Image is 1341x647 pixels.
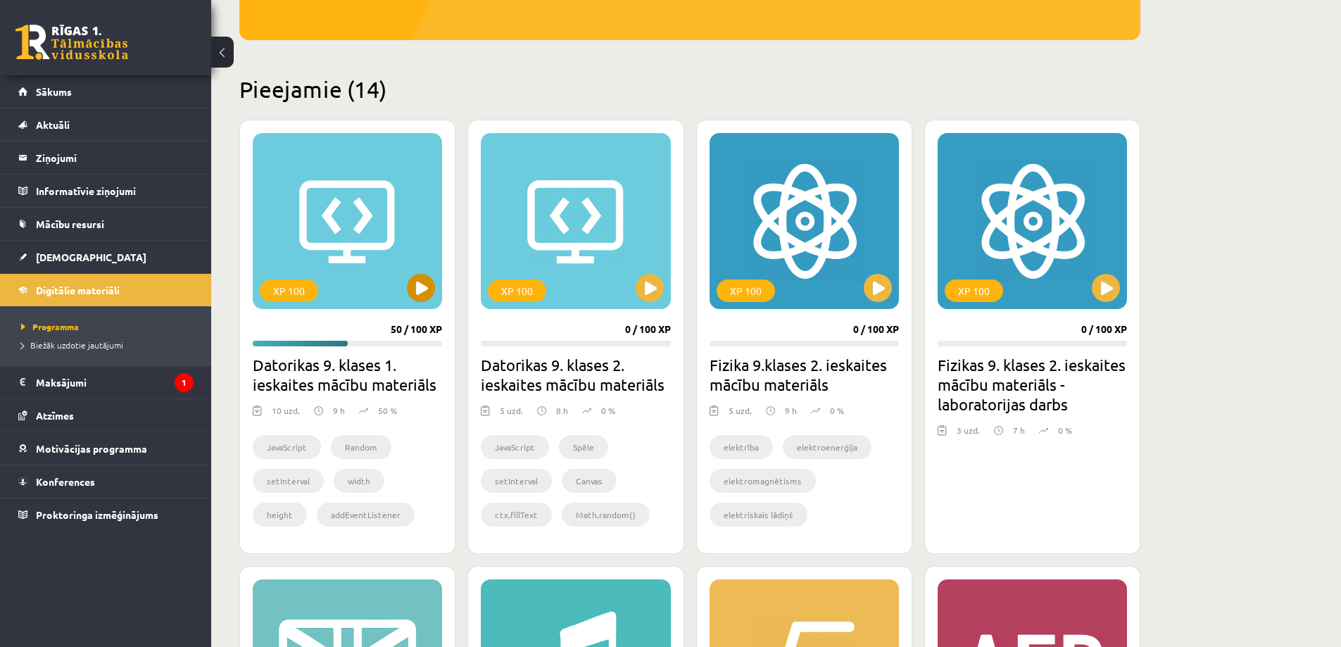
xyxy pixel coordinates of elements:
[21,339,123,351] span: Biežāk uzdotie jautājumi
[783,435,871,459] li: elektroenerģija
[18,208,194,240] a: Mācību resursi
[18,108,194,141] a: Aktuāli
[18,366,194,398] a: Maksājumi1
[562,503,650,527] li: Math.random()
[36,284,120,296] span: Digitālie materiāli
[36,175,194,207] legend: Informatīvie ziņojumi
[710,503,807,527] li: elektriskais lādiņš
[1013,424,1025,436] p: 7 h
[717,279,775,302] div: XP 100
[729,404,752,425] div: 5 uzd.
[36,85,72,98] span: Sākums
[36,218,104,230] span: Mācību resursi
[36,118,70,131] span: Aktuāli
[18,142,194,174] a: Ziņojumi
[36,442,147,455] span: Motivācijas programma
[481,503,552,527] li: ctx.fillText
[785,404,797,417] p: 9 h
[21,321,79,332] span: Programma
[21,320,197,333] a: Programma
[253,469,324,493] li: setInterval
[710,435,773,459] li: elektrība
[239,75,1140,103] h2: Pieejamie (14)
[253,503,307,527] li: height
[36,409,74,422] span: Atzīmes
[36,366,194,398] legend: Maksājumi
[18,399,194,432] a: Atzīmes
[18,274,194,306] a: Digitālie materiāli
[957,424,980,445] div: 3 uzd.
[18,432,194,465] a: Motivācijas programma
[333,404,345,417] p: 9 h
[710,355,899,394] h2: Fizika 9.klases 2. ieskaites mācību materiāls
[488,279,546,302] div: XP 100
[938,355,1127,414] h2: Fizikas 9. klases 2. ieskaites mācību materiāls - laboratorijas darbs
[18,75,194,108] a: Sākums
[36,508,158,521] span: Proktoringa izmēģinājums
[253,435,321,459] li: JavaScript
[481,435,549,459] li: JavaScript
[562,469,617,493] li: Canvas
[36,475,95,488] span: Konferences
[945,279,1003,302] div: XP 100
[253,355,442,394] h2: Datorikas 9. klases 1. ieskaites mācību materiāls
[481,469,552,493] li: setInterval
[559,435,608,459] li: Spēle
[334,469,384,493] li: width
[21,339,197,351] a: Biežāk uzdotie jautājumi
[18,175,194,207] a: Informatīvie ziņojumi
[481,355,670,394] h2: Datorikas 9. klases 2. ieskaites mācību materiāls
[36,251,146,263] span: [DEMOGRAPHIC_DATA]
[15,25,128,60] a: Rīgas 1. Tālmācības vidusskola
[18,241,194,273] a: [DEMOGRAPHIC_DATA]
[601,404,615,417] p: 0 %
[556,404,568,417] p: 8 h
[331,435,391,459] li: Random
[272,404,300,425] div: 10 uzd.
[18,498,194,531] a: Proktoringa izmēģinājums
[260,279,318,302] div: XP 100
[1058,424,1072,436] p: 0 %
[378,404,397,417] p: 50 %
[710,469,816,493] li: elektromagnētisms
[36,142,194,174] legend: Ziņojumi
[175,373,194,392] i: 1
[317,503,415,527] li: addEventListener
[500,404,523,425] div: 5 uzd.
[18,465,194,498] a: Konferences
[830,404,844,417] p: 0 %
